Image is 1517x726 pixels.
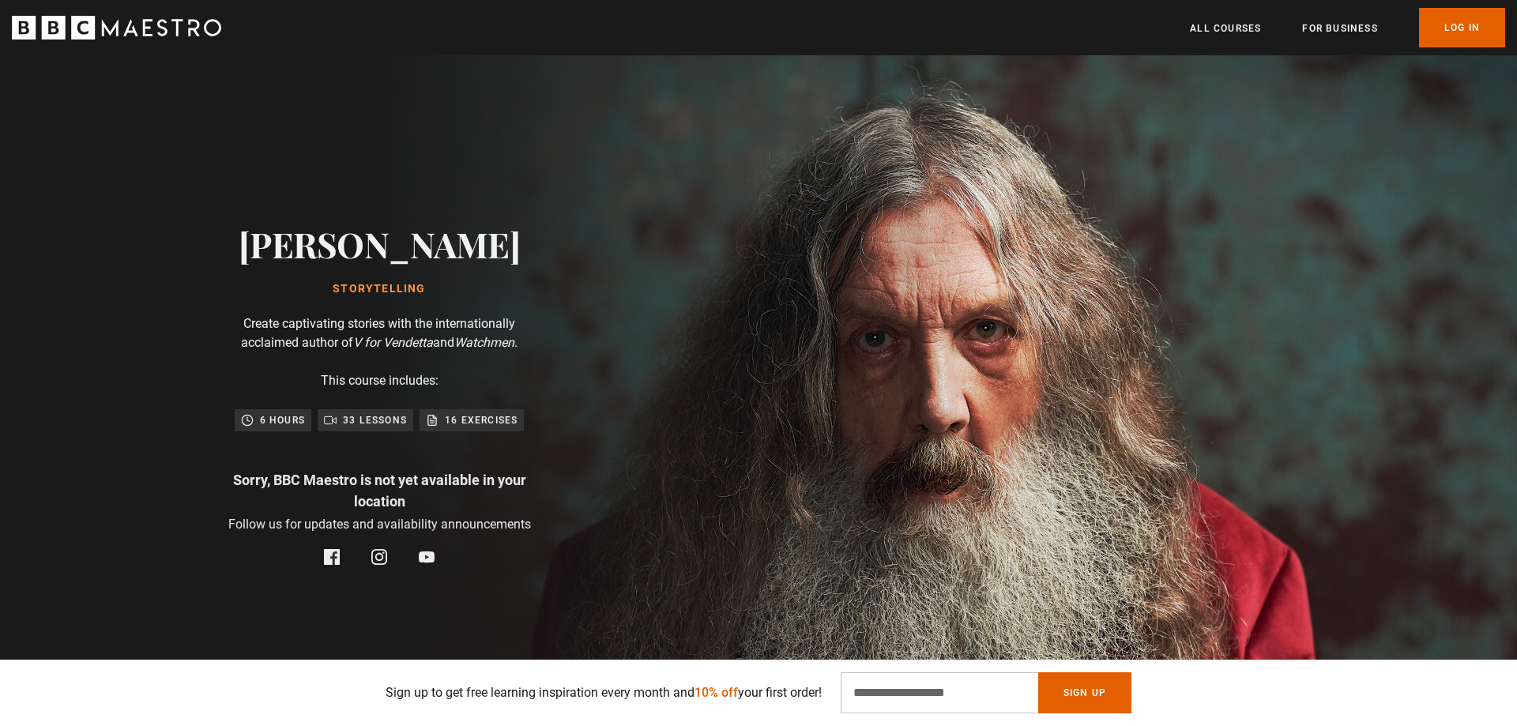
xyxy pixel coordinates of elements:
[1190,21,1261,36] a: All Courses
[260,412,305,428] p: 6 hours
[1302,21,1377,36] a: For business
[1419,8,1505,47] a: Log In
[353,335,433,350] i: V for Vendetta
[1190,8,1505,47] nav: Primary
[221,314,537,352] p: Create captivating stories with the internationally acclaimed author of and .
[343,412,407,428] p: 33 lessons
[221,469,537,512] p: Sorry, BBC Maestro is not yet available in your location
[12,16,221,39] svg: BBC Maestro
[695,685,738,700] span: 10% off
[386,683,822,702] p: Sign up to get free learning inspiration every month and your first order!
[454,335,514,350] i: Watchmen
[1038,672,1131,713] button: Sign Up
[228,515,531,534] p: Follow us for updates and availability announcements
[321,371,439,390] p: This course includes:
[445,412,518,428] p: 16 exercises
[239,283,521,295] h1: Storytelling
[239,224,521,264] h2: [PERSON_NAME]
